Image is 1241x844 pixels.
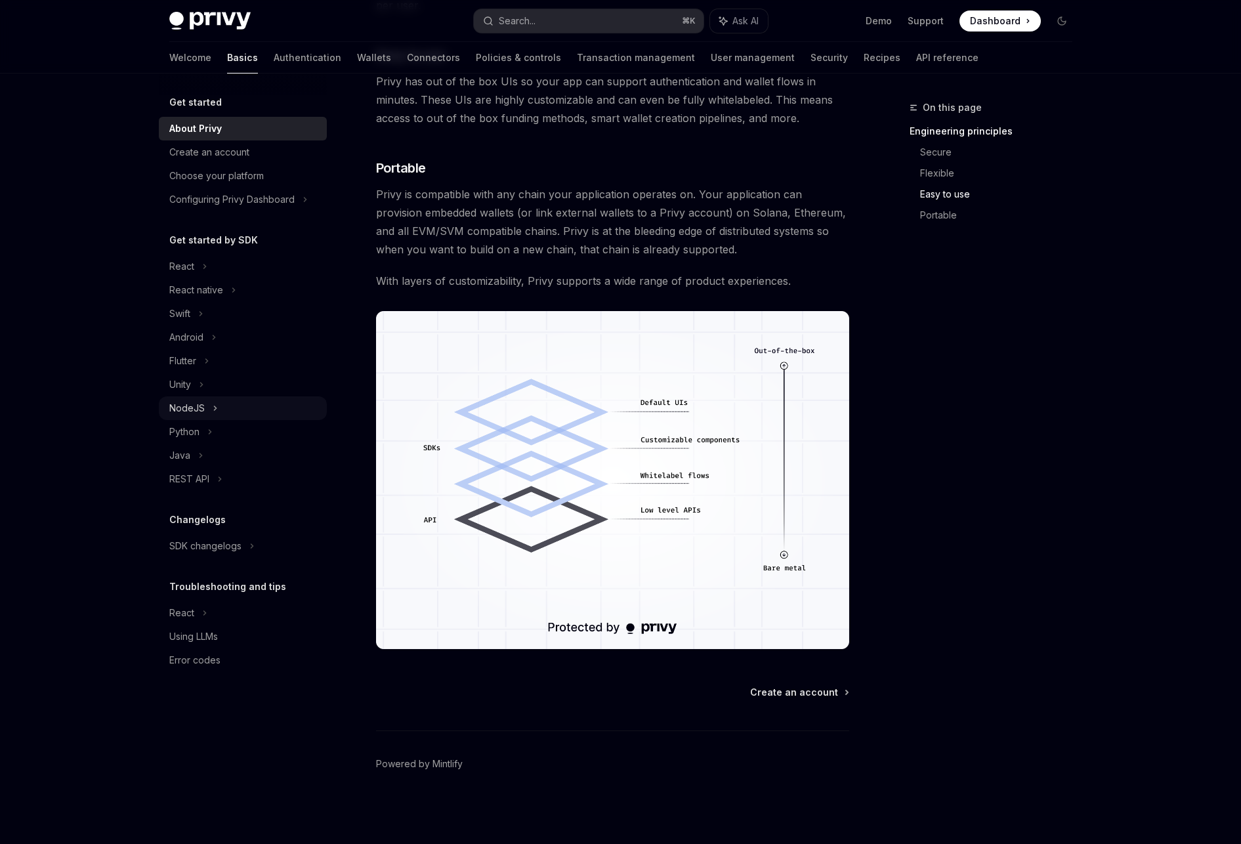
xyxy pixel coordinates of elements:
a: Easy to use [920,184,1083,205]
div: REST API [169,471,209,487]
a: Wallets [357,42,391,74]
div: NodeJS [169,400,205,416]
div: Configuring Privy Dashboard [169,192,295,207]
h5: Troubleshooting and tips [169,579,286,595]
span: Privy is compatible with any chain your application operates on. Your application can provision e... [376,185,849,259]
span: Dashboard [970,14,1020,28]
a: API reference [916,42,978,74]
div: Java [169,448,190,463]
span: Privy has out of the box UIs so your app can support authentication and wallet flows in minutes. ... [376,72,849,127]
span: On this page [923,100,982,116]
div: Android [169,329,203,345]
div: Using LLMs [169,629,218,644]
a: Security [810,42,848,74]
a: Connectors [407,42,460,74]
div: Search... [499,13,536,29]
div: Create an account [169,144,249,160]
img: images/Customization.png [376,311,849,649]
button: Search...⌘K [474,9,704,33]
span: ⌘ K [682,16,696,26]
div: Choose your platform [169,168,264,184]
a: Portable [920,205,1083,226]
a: Support [908,14,944,28]
div: Unity [169,377,191,392]
div: Swift [169,306,190,322]
div: Flutter [169,353,196,369]
a: Basics [227,42,258,74]
div: SDK changelogs [169,538,242,554]
a: Recipes [864,42,900,74]
a: Choose your platform [159,164,327,188]
img: dark logo [169,12,251,30]
a: Demo [866,14,892,28]
a: Authentication [274,42,341,74]
a: Powered by Mintlify [376,757,463,770]
a: Flexible [920,163,1083,184]
a: Secure [920,142,1083,163]
a: About Privy [159,117,327,140]
div: Python [169,424,200,440]
h5: Changelogs [169,512,226,528]
a: Policies & controls [476,42,561,74]
div: React native [169,282,223,298]
span: Portable [376,159,426,177]
button: Ask AI [710,9,768,33]
button: Toggle dark mode [1051,11,1072,32]
span: With layers of customizability, Privy supports a wide range of product experiences. [376,272,849,290]
div: Error codes [169,652,221,668]
a: Using LLMs [159,625,327,648]
div: React [169,259,194,274]
a: Create an account [750,686,848,699]
h5: Get started [169,95,222,110]
a: Create an account [159,140,327,164]
a: Error codes [159,648,327,672]
span: Ask AI [732,14,759,28]
span: Create an account [750,686,838,699]
a: User management [711,42,795,74]
div: About Privy [169,121,222,137]
div: React [169,605,194,621]
a: Engineering principles [910,121,1083,142]
a: Welcome [169,42,211,74]
a: Dashboard [959,11,1041,32]
a: Transaction management [577,42,695,74]
h5: Get started by SDK [169,232,258,248]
